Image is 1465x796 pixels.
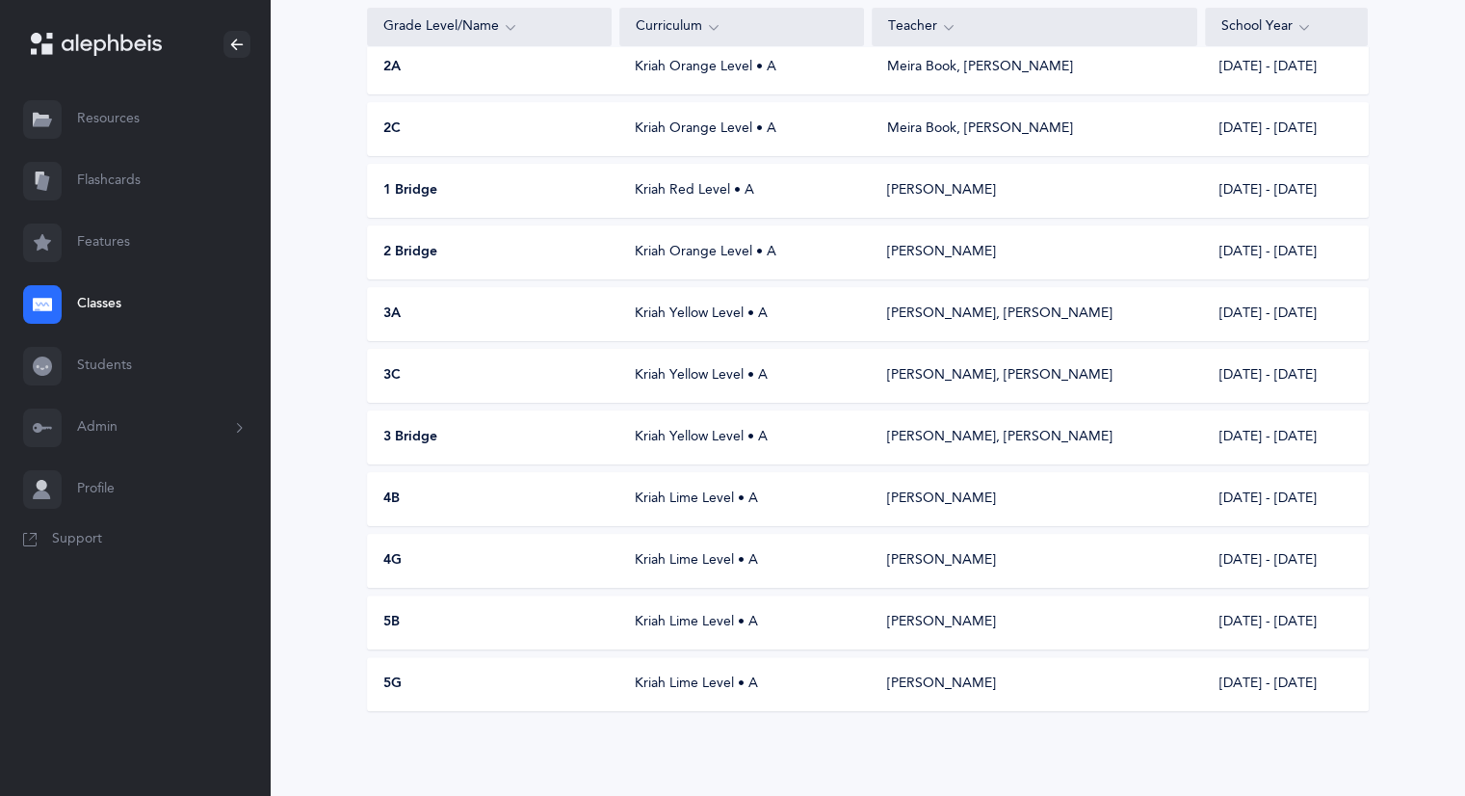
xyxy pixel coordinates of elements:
[383,428,437,447] span: 3 Bridge
[1204,181,1367,200] div: [DATE] - [DATE]
[1204,490,1367,509] div: [DATE] - [DATE]
[619,675,864,694] div: Kriah Lime Level • A
[619,366,864,385] div: Kriah Yellow Level • A
[619,181,864,200] div: Kriah Red Level • A
[383,366,401,385] span: 3C
[619,58,864,77] div: Kriah Orange Level • A
[887,551,996,570] div: [PERSON_NAME]
[619,119,864,139] div: Kriah Orange Level • A
[887,490,996,509] div: [PERSON_NAME]
[383,305,401,324] span: 3A
[887,119,1073,139] div: Meira Book, [PERSON_NAME]
[383,16,595,38] div: Grade Level/Name
[1204,675,1367,694] div: [DATE] - [DATE]
[619,305,864,324] div: Kriah Yellow Level • A
[383,490,400,509] span: 4B
[1204,551,1367,570] div: [DATE] - [DATE]
[619,243,864,262] div: Kriah Orange Level • A
[383,58,401,77] span: 2A
[383,613,400,632] span: 5B
[636,16,848,38] div: Curriculum
[887,675,996,694] div: [PERSON_NAME]
[619,551,864,570] div: Kriah Lime Level • A
[887,243,996,262] div: [PERSON_NAME]
[887,58,1073,77] div: Meira Book, [PERSON_NAME]
[383,181,437,200] span: 1 Bridge
[887,305,1112,324] div: [PERSON_NAME], [PERSON_NAME]
[1204,305,1367,324] div: [DATE] - [DATE]
[52,530,102,549] span: Support
[383,551,402,570] span: 4G
[383,243,437,262] span: 2 Bridge
[887,181,996,200] div: [PERSON_NAME]
[383,675,402,694] span: 5G
[1204,428,1367,447] div: [DATE] - [DATE]
[1204,613,1367,632] div: [DATE] - [DATE]
[1204,119,1367,139] div: [DATE] - [DATE]
[887,613,996,632] div: [PERSON_NAME]
[619,490,864,509] div: Kriah Lime Level • A
[1204,243,1367,262] div: [DATE] - [DATE]
[383,119,401,139] span: 2C
[1221,16,1352,38] div: School Year
[1204,58,1367,77] div: [DATE] - [DATE]
[1204,366,1367,385] div: [DATE] - [DATE]
[888,16,1181,38] div: Teacher
[887,366,1112,385] div: [PERSON_NAME], [PERSON_NAME]
[887,428,1112,447] div: [PERSON_NAME], [PERSON_NAME]
[619,428,864,447] div: Kriah Yellow Level • A
[619,613,864,632] div: Kriah Lime Level • A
